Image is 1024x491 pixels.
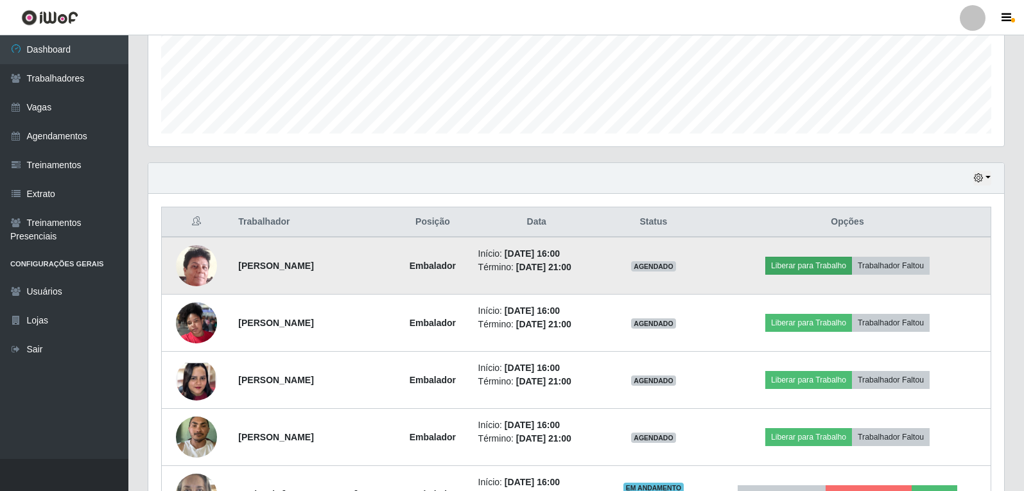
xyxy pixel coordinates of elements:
time: [DATE] 21:00 [516,262,571,272]
time: [DATE] 16:00 [505,363,560,373]
time: [DATE] 21:00 [516,376,571,386]
span: AGENDADO [631,261,676,271]
time: [DATE] 21:00 [516,433,571,444]
button: Liberar para Trabalho [765,314,852,332]
strong: Embalador [410,375,456,385]
strong: Embalador [410,432,456,442]
strong: [PERSON_NAME] [238,318,313,328]
th: Trabalhador [230,207,395,237]
img: 1712661198505.jpeg [176,222,217,309]
button: Trabalhador Faltou [852,314,930,332]
button: Liberar para Trabalho [765,257,852,275]
button: Liberar para Trabalho [765,428,852,446]
th: Status [603,207,704,237]
time: [DATE] 16:00 [505,306,560,316]
li: Início: [478,418,595,432]
img: 1721310780980.jpeg [176,336,217,425]
li: Término: [478,375,595,388]
strong: [PERSON_NAME] [238,432,313,442]
img: 1737051124467.jpeg [176,409,217,464]
button: Trabalhador Faltou [852,428,930,446]
button: Trabalhador Faltou [852,371,930,389]
span: AGENDADO [631,375,676,386]
button: Liberar para Trabalho [765,371,852,389]
th: Opções [704,207,991,237]
th: Posição [395,207,470,237]
li: Término: [478,261,595,274]
img: 1719358783577.jpeg [176,295,217,350]
button: Trabalhador Faltou [852,257,930,275]
th: Data [471,207,603,237]
li: Início: [478,304,595,318]
li: Início: [478,247,595,261]
img: CoreUI Logo [21,10,78,26]
time: [DATE] 16:00 [505,420,560,430]
li: Término: [478,432,595,445]
strong: [PERSON_NAME] [238,261,313,271]
span: AGENDADO [631,433,676,443]
time: [DATE] 16:00 [505,248,560,259]
span: AGENDADO [631,318,676,329]
strong: Embalador [410,261,456,271]
strong: [PERSON_NAME] [238,375,313,385]
time: [DATE] 21:00 [516,319,571,329]
time: [DATE] 16:00 [505,477,560,487]
strong: Embalador [410,318,456,328]
li: Início: [478,361,595,375]
li: Término: [478,318,595,331]
li: Início: [478,476,595,489]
